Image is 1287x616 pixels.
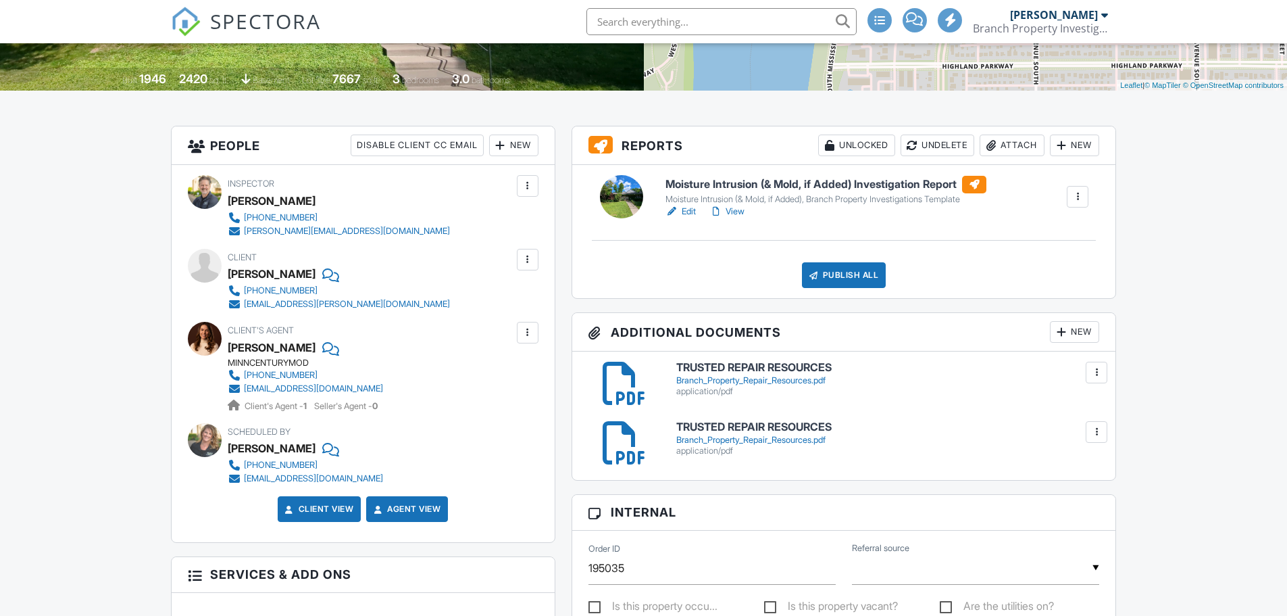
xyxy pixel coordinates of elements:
[676,375,1100,386] div: Branch_Property_Repair_Resources.pdf
[1183,81,1284,89] a: © OpenStreetMap contributors
[572,313,1116,352] h3: Additional Documents
[676,362,1100,396] a: TRUSTED REPAIR RESOURCES Branch_Property_Repair_Resources.pdf application/pdf
[676,386,1100,397] div: application/pdf
[139,72,166,86] div: 1946
[210,7,321,35] span: SPECTORA
[1120,81,1142,89] a: Leaflet
[472,75,510,85] span: bathrooms
[332,72,361,86] div: 7667
[228,358,394,369] div: MINNCENTURYMOD
[244,370,318,381] div: [PHONE_NUMBER]
[228,337,316,358] a: [PERSON_NAME]
[244,299,450,310] div: [EMAIL_ADDRESS][PERSON_NAME][DOMAIN_NAME]
[665,194,986,205] div: Moisture Intrusion (& Mold, if Added), Branch Property Investigations Template
[228,472,383,485] a: [EMAIL_ADDRESS][DOMAIN_NAME]
[676,362,1100,374] h6: TRUSTED REPAIR RESOURCES
[228,252,257,262] span: Client
[244,460,318,471] div: [PHONE_NUMBER]
[209,75,228,85] span: sq. ft.
[171,7,201,37] img: The Best Home Inspection Software - Spectora
[802,262,886,288] div: Publish All
[228,298,450,311] a: [EMAIL_ADDRESS][PERSON_NAME][DOMAIN_NAME]
[228,427,291,437] span: Scheduled By
[228,382,383,396] a: [EMAIL_ADDRESS][DOMAIN_NAME]
[244,383,383,394] div: [EMAIL_ADDRESS][DOMAIN_NAME]
[1050,135,1099,156] div: New
[676,421,1100,456] a: TRUSTED REPAIR RESOURCES Branch_Property_Repair_Resources.pdf application/pdf
[665,176,986,193] h6: Moisture Intrusion (& Mold, if Added) Investigation Report
[665,205,696,218] a: Edit
[588,543,620,555] label: Order ID
[228,438,316,458] div: [PERSON_NAME]
[172,126,555,165] h3: People
[973,22,1108,35] div: Branch Property Investigations
[172,557,555,592] h3: Services & Add ons
[901,135,974,156] div: Undelete
[489,135,538,156] div: New
[122,75,137,85] span: Built
[303,401,307,411] strong: 1
[228,191,316,211] div: [PERSON_NAME]
[586,8,857,35] input: Search everything...
[818,135,895,156] div: Unlocked
[179,72,207,86] div: 2420
[452,72,470,86] div: 3.0
[980,135,1044,156] div: Attach
[228,264,316,284] div: [PERSON_NAME]
[228,369,383,382] a: [PHONE_NUMBER]
[572,495,1116,530] h3: Internal
[709,205,745,218] a: View
[1144,81,1181,89] a: © MapTiler
[372,401,378,411] strong: 0
[852,542,909,554] label: Referral source
[676,421,1100,433] h6: TRUSTED REPAIR RESOURCES
[363,75,380,85] span: sq.ft.
[282,502,354,516] a: Client View
[314,401,378,411] span: Seller's Agent -
[253,75,289,85] span: basement
[171,18,321,47] a: SPECTORA
[228,458,383,472] a: [PHONE_NUMBER]
[676,435,1100,446] div: Branch_Property_Repair_Resources.pdf
[393,72,400,86] div: 3
[244,473,383,484] div: [EMAIL_ADDRESS][DOMAIN_NAME]
[228,224,450,238] a: [PERSON_NAME][EMAIL_ADDRESS][DOMAIN_NAME]
[302,75,330,85] span: Lot Size
[244,226,450,237] div: [PERSON_NAME][EMAIL_ADDRESS][DOMAIN_NAME]
[371,502,440,516] a: Agent View
[676,446,1100,456] div: application/pdf
[244,285,318,296] div: [PHONE_NUMBER]
[228,325,294,335] span: Client's Agent
[228,284,450,298] a: [PHONE_NUMBER]
[1117,80,1287,91] div: |
[351,135,484,156] div: Disable Client CC Email
[245,401,309,411] span: Client's Agent -
[228,211,450,224] a: [PHONE_NUMBER]
[228,179,274,189] span: Inspector
[665,176,986,206] a: Moisture Intrusion (& Mold, if Added) Investigation Report Moisture Intrusion (& Mold, if Added),...
[572,126,1116,165] h3: Reports
[244,212,318,223] div: [PHONE_NUMBER]
[1050,321,1099,343] div: New
[1010,8,1098,22] div: [PERSON_NAME]
[402,75,439,85] span: bedrooms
